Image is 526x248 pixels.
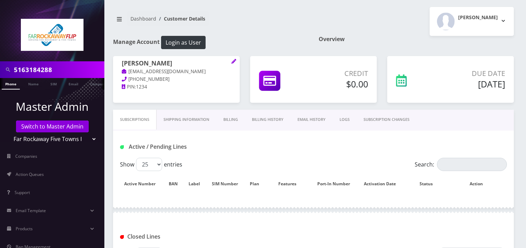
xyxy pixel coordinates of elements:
[25,78,42,89] a: Name
[120,144,242,150] h1: Active / Pending Lines
[122,60,231,68] h1: [PERSON_NAME]
[21,19,83,51] img: Far Rockaway Five Towns Flip
[16,208,46,214] span: Email Template
[2,78,20,90] a: Phone
[268,174,314,194] th: Features
[309,68,368,79] p: Credit
[290,110,333,130] a: EMAIL HISTORY
[122,68,206,75] a: [EMAIL_ADDRESS][DOMAIN_NAME]
[361,174,406,194] th: Activation Date
[121,174,166,194] th: Active Number
[14,63,103,76] input: Search in Company
[453,174,506,194] th: Action
[309,79,368,89] h5: $0.00
[113,110,157,130] a: Subscriptions
[113,36,308,49] h1: Manage Account
[15,153,37,159] span: Companies
[458,15,498,21] h2: [PERSON_NAME]
[160,38,206,46] a: Login as User
[157,110,216,130] a: Shipping Information
[333,110,357,130] a: LOGS
[120,158,182,171] label: Show entries
[314,174,360,194] th: Port-In Number
[120,233,242,240] h1: Closed Lines
[248,174,267,194] th: Plan
[136,158,162,171] select: Showentries
[216,110,245,130] a: Billing
[187,174,209,194] th: Label
[16,121,89,132] a: Switch to Master Admin
[120,145,124,149] img: Active / Pending Lines
[167,174,186,194] th: BAN
[430,7,514,36] button: [PERSON_NAME]
[128,76,169,82] span: [PHONE_NUMBER]
[87,78,110,89] a: Company
[209,174,248,194] th: SIM Number
[437,158,507,171] input: Search:
[65,78,82,89] a: Email
[122,84,136,91] a: PIN:
[245,110,290,130] a: Billing History
[16,226,33,232] span: Products
[156,15,205,22] li: Customer Details
[130,15,156,22] a: Dashboard
[319,36,514,42] h1: Overview
[415,158,507,171] label: Search:
[113,11,308,31] nav: breadcrumb
[436,68,505,79] p: Due Date
[47,78,60,89] a: SIM
[15,189,30,195] span: Support
[357,110,416,130] a: SUBSCRIPTION CHANGES
[136,84,147,90] span: 1234
[120,235,124,239] img: Closed Lines
[16,171,44,177] span: Action Queues
[161,36,206,49] button: Login as User
[407,174,453,194] th: Status
[436,79,505,89] h5: [DATE]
